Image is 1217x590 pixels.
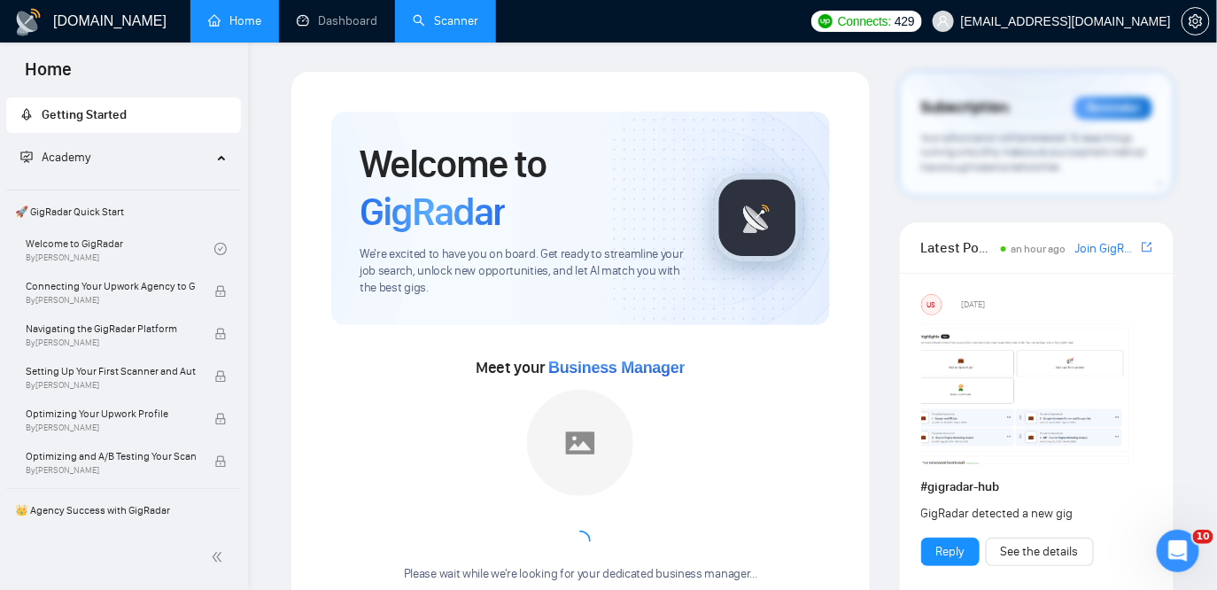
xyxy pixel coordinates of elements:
[1142,239,1152,256] a: export
[921,93,1009,123] span: Subscription
[8,493,239,528] span: 👑 Agency Success with GigRadar
[42,107,127,122] span: Getting Started
[214,413,227,425] span: lock
[26,447,196,465] span: Optimizing and A/B Testing Your Scanner for Better Results
[1012,243,1066,255] span: an hour ago
[921,504,1106,524] div: GigRadar detected a new gig
[921,322,1134,464] img: F09354QB7SM-image.png
[986,538,1094,566] button: See the details
[6,97,241,133] li: Getting Started
[20,108,33,120] span: rocket
[26,423,196,433] span: By [PERSON_NAME]
[8,194,239,229] span: 🚀 GigRadar Quick Start
[214,243,227,255] span: check-circle
[214,370,227,383] span: lock
[936,542,965,562] a: Reply
[26,229,214,268] a: Welcome to GigRadarBy[PERSON_NAME]
[26,465,196,476] span: By [PERSON_NAME]
[413,13,478,28] a: searchScanner
[566,527,595,556] span: loading
[527,390,633,496] img: placeholder.png
[961,297,985,313] span: [DATE]
[26,277,196,295] span: Connecting Your Upwork Agency to GigRadar
[208,13,261,28] a: homeHome
[713,174,802,262] img: gigradar-logo.png
[11,57,86,94] span: Home
[360,140,685,236] h1: Welcome to
[1001,542,1079,562] a: See the details
[26,380,196,391] span: By [PERSON_NAME]
[818,14,833,28] img: upwork-logo.png
[42,150,90,165] span: Academy
[214,328,227,340] span: lock
[26,320,196,338] span: Navigating the GigRadar Platform
[26,362,196,380] span: Setting Up Your First Scanner and Auto-Bidder
[922,295,942,314] div: US
[360,188,505,236] span: GigRadar
[937,15,950,27] span: user
[26,295,196,306] span: By [PERSON_NAME]
[1182,14,1210,28] a: setting
[1075,239,1138,259] a: Join GigRadar Slack Community
[921,477,1152,497] h1: # gigradar-hub
[1182,14,1209,28] span: setting
[20,150,90,165] span: Academy
[393,566,768,583] div: Please wait while we're looking for your dedicated business manager...
[921,237,996,259] span: Latest Posts from the GigRadar Community
[921,538,980,566] button: Reply
[20,151,33,163] span: fund-projection-screen
[838,12,891,31] span: Connects:
[214,285,227,298] span: lock
[1074,97,1152,120] div: Reminder
[921,131,1146,174] span: Your subscription will be renewed. To keep things running smoothly, make sure your payment method...
[476,358,685,377] span: Meet your
[26,338,196,348] span: By [PERSON_NAME]
[211,548,229,566] span: double-left
[26,405,196,423] span: Optimizing Your Upwork Profile
[895,12,914,31] span: 429
[360,246,685,297] span: We're excited to have you on board. Get ready to streamline your job search, unlock new opportuni...
[297,13,377,28] a: dashboardDashboard
[14,8,43,36] img: logo
[1157,530,1199,572] iframe: Intercom live chat
[548,359,685,377] span: Business Manager
[1193,530,1213,544] span: 10
[214,455,227,468] span: lock
[1142,240,1152,254] span: export
[1182,7,1210,35] button: setting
